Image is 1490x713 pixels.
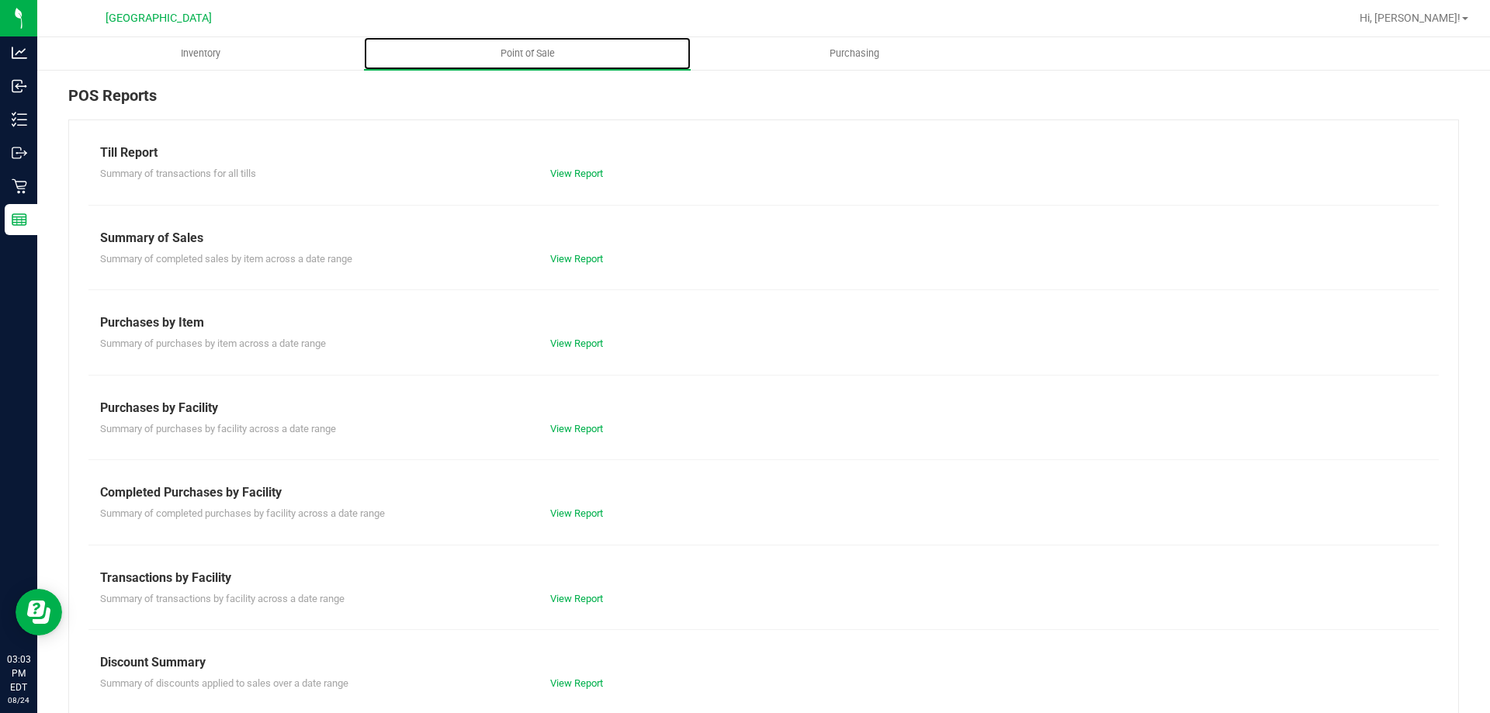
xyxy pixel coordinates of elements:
[550,168,603,179] a: View Report
[809,47,900,61] span: Purchasing
[550,677,603,689] a: View Report
[480,47,576,61] span: Point of Sale
[7,652,30,694] p: 03:03 PM EDT
[691,37,1017,70] a: Purchasing
[100,653,1427,672] div: Discount Summary
[550,253,603,265] a: View Report
[12,78,27,94] inline-svg: Inbound
[550,507,603,519] a: View Report
[7,694,30,706] p: 08/24
[364,37,691,70] a: Point of Sale
[100,483,1427,502] div: Completed Purchases by Facility
[12,145,27,161] inline-svg: Outbound
[100,144,1427,162] div: Till Report
[100,399,1427,417] div: Purchases by Facility
[1360,12,1461,24] span: Hi, [PERSON_NAME]!
[100,677,348,689] span: Summary of discounts applied to sales over a date range
[100,253,352,265] span: Summary of completed sales by item across a date range
[100,593,345,604] span: Summary of transactions by facility across a date range
[12,112,27,127] inline-svg: Inventory
[100,229,1427,247] div: Summary of Sales
[100,423,336,434] span: Summary of purchases by facility across a date range
[68,84,1459,119] div: POS Reports
[100,168,256,179] span: Summary of transactions for all tills
[100,313,1427,332] div: Purchases by Item
[100,337,326,349] span: Summary of purchases by item across a date range
[106,12,212,25] span: [GEOGRAPHIC_DATA]
[100,569,1427,587] div: Transactions by Facility
[550,593,603,604] a: View Report
[160,47,241,61] span: Inventory
[550,337,603,349] a: View Report
[100,507,385,519] span: Summary of completed purchases by facility across a date range
[37,37,364,70] a: Inventory
[550,423,603,434] a: View Report
[12,45,27,61] inline-svg: Analytics
[12,212,27,227] inline-svg: Reports
[16,589,62,635] iframe: Resource center
[12,178,27,194] inline-svg: Retail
